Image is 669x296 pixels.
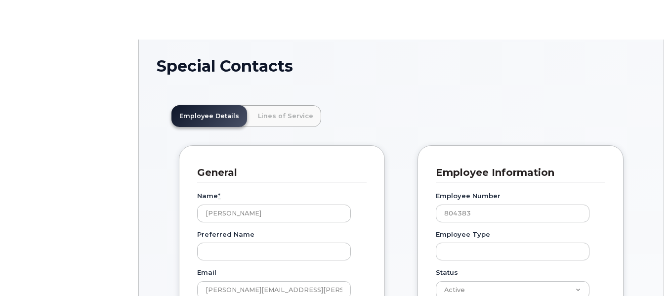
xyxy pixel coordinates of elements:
label: Name [197,191,220,201]
label: Employee Type [436,230,490,239]
h3: General [197,166,359,179]
label: Employee Number [436,191,501,201]
label: Email [197,268,216,277]
h3: Employee Information [436,166,598,179]
h1: Special Contacts [157,57,646,75]
label: Preferred Name [197,230,254,239]
a: Lines of Service [250,105,321,127]
abbr: required [218,192,220,200]
label: Status [436,268,458,277]
a: Employee Details [171,105,247,127]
